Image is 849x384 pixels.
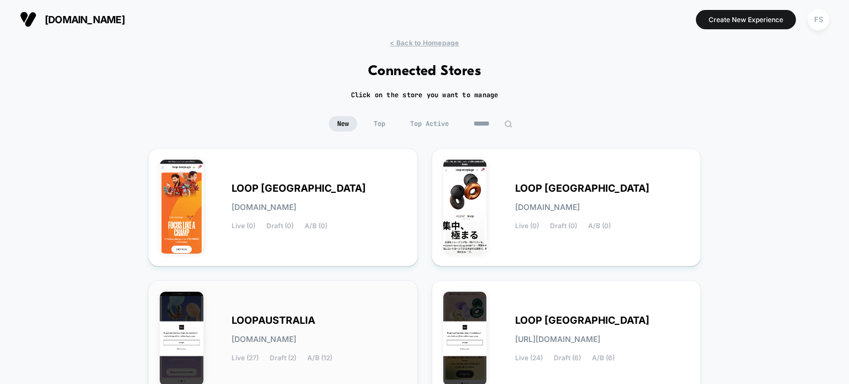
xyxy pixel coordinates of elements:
[232,222,255,230] span: Live (0)
[390,39,459,47] span: < Back to Homepage
[588,222,611,230] span: A/B (0)
[808,9,829,30] div: FS
[402,116,457,131] span: Top Active
[696,10,796,29] button: Create New Experience
[515,335,600,343] span: [URL][DOMAIN_NAME]
[329,116,357,131] span: New
[232,317,315,324] span: LOOPAUSTRALIA
[515,354,543,362] span: Live (24)
[804,8,832,31] button: FS
[554,354,581,362] span: Draft (6)
[232,203,296,211] span: [DOMAIN_NAME]
[270,354,296,362] span: Draft (2)
[45,14,125,25] span: [DOMAIN_NAME]
[20,11,36,28] img: Visually logo
[443,160,487,254] img: LOOP_JAPAN
[592,354,615,362] span: A/B (6)
[351,91,499,99] h2: Click on the store you want to manage
[232,354,259,362] span: Live (27)
[232,185,366,192] span: LOOP [GEOGRAPHIC_DATA]
[307,354,332,362] span: A/B (12)
[550,222,577,230] span: Draft (0)
[515,185,649,192] span: LOOP [GEOGRAPHIC_DATA]
[504,120,512,128] img: edit
[160,160,203,254] img: LOOP_INDIA
[365,116,394,131] span: Top
[515,222,539,230] span: Live (0)
[368,64,481,80] h1: Connected Stores
[266,222,294,230] span: Draft (0)
[305,222,327,230] span: A/B (0)
[515,203,580,211] span: [DOMAIN_NAME]
[17,10,128,28] button: [DOMAIN_NAME]
[232,335,296,343] span: [DOMAIN_NAME]
[515,317,649,324] span: LOOP [GEOGRAPHIC_DATA]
